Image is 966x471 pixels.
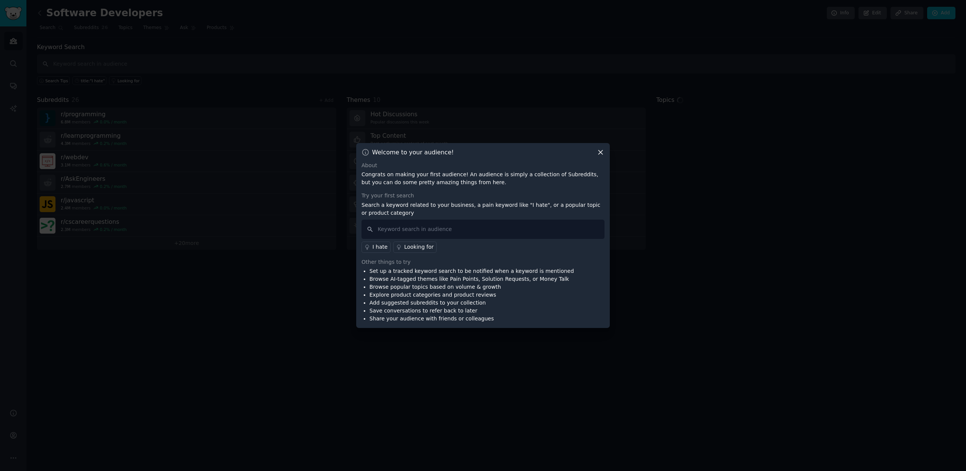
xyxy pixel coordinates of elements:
[361,220,605,239] input: Keyword search in audience
[369,283,574,291] li: Browse popular topics based on volume & growth
[369,275,574,283] li: Browse AI-tagged themes like Pain Points, Solution Requests, or Money Talk
[369,291,574,299] li: Explore product categories and product reviews
[404,243,434,251] div: Looking for
[369,307,574,315] li: Save conversations to refer back to later
[372,148,454,156] h3: Welcome to your audience!
[369,299,574,307] li: Add suggested subreddits to your collection
[361,171,605,186] p: Congrats on making your first audience! An audience is simply a collection of Subreddits, but you...
[369,267,574,275] li: Set up a tracked keyword search to be notified when a keyword is mentioned
[372,243,388,251] div: I hate
[361,201,605,217] p: Search a keyword related to your business, a pain keyword like "I hate", or a popular topic or pr...
[361,162,605,169] div: About
[393,242,437,253] a: Looking for
[361,242,391,253] a: I hate
[369,315,574,323] li: Share your audience with friends or colleagues
[361,192,605,200] div: Try your first search
[361,258,605,266] div: Other things to try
